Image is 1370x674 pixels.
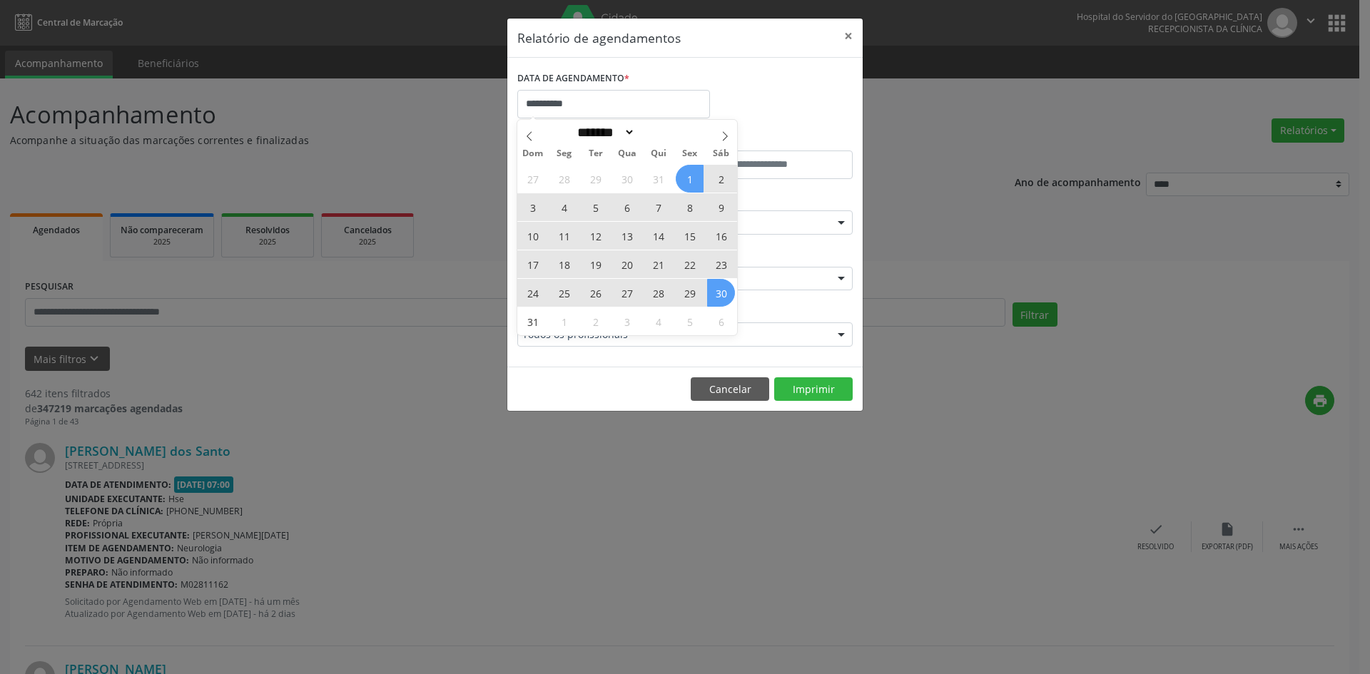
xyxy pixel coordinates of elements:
[707,250,735,278] span: Agosto 23, 2025
[517,29,681,47] h5: Relatório de agendamentos
[550,222,578,250] span: Agosto 11, 2025
[582,279,609,307] span: Agosto 26, 2025
[550,165,578,193] span: Julho 28, 2025
[582,165,609,193] span: Julho 29, 2025
[676,193,704,221] span: Agosto 8, 2025
[519,279,547,307] span: Agosto 24, 2025
[691,377,769,402] button: Cancelar
[644,222,672,250] span: Agosto 14, 2025
[635,125,682,140] input: Year
[582,193,609,221] span: Agosto 5, 2025
[613,193,641,221] span: Agosto 6, 2025
[613,307,641,335] span: Setembro 3, 2025
[676,250,704,278] span: Agosto 22, 2025
[550,279,578,307] span: Agosto 25, 2025
[517,68,629,90] label: DATA DE AGENDAMENTO
[550,250,578,278] span: Agosto 18, 2025
[582,250,609,278] span: Agosto 19, 2025
[519,165,547,193] span: Julho 27, 2025
[644,250,672,278] span: Agosto 21, 2025
[550,307,578,335] span: Setembro 1, 2025
[707,279,735,307] span: Agosto 30, 2025
[834,19,863,53] button: Close
[707,165,735,193] span: Agosto 2, 2025
[707,307,735,335] span: Setembro 6, 2025
[549,149,580,158] span: Seg
[676,222,704,250] span: Agosto 15, 2025
[707,193,735,221] span: Agosto 9, 2025
[582,307,609,335] span: Setembro 2, 2025
[613,250,641,278] span: Agosto 20, 2025
[676,279,704,307] span: Agosto 29, 2025
[519,222,547,250] span: Agosto 10, 2025
[582,222,609,250] span: Agosto 12, 2025
[550,193,578,221] span: Agosto 4, 2025
[706,149,737,158] span: Sáb
[774,377,853,402] button: Imprimir
[519,250,547,278] span: Agosto 17, 2025
[676,165,704,193] span: Agosto 1, 2025
[689,128,853,150] label: ATÉ
[519,307,547,335] span: Agosto 31, 2025
[613,279,641,307] span: Agosto 27, 2025
[644,307,672,335] span: Setembro 4, 2025
[644,165,672,193] span: Julho 31, 2025
[643,149,674,158] span: Qui
[612,149,643,158] span: Qua
[644,193,672,221] span: Agosto 7, 2025
[674,149,706,158] span: Sex
[572,125,635,140] select: Month
[519,193,547,221] span: Agosto 3, 2025
[676,307,704,335] span: Setembro 5, 2025
[644,279,672,307] span: Agosto 28, 2025
[517,149,549,158] span: Dom
[707,222,735,250] span: Agosto 16, 2025
[580,149,612,158] span: Ter
[613,222,641,250] span: Agosto 13, 2025
[613,165,641,193] span: Julho 30, 2025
